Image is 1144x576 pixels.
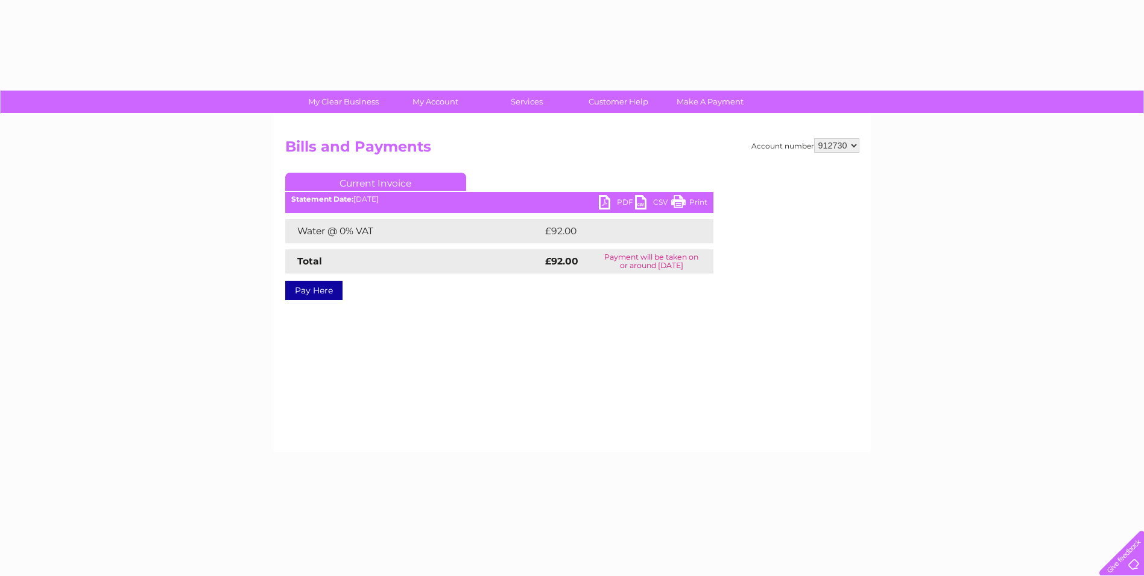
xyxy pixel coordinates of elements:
[569,91,668,113] a: Customer Help
[285,173,466,191] a: Current Invoice
[660,91,760,113] a: Make A Payment
[751,138,859,153] div: Account number
[285,219,542,243] td: Water @ 0% VAT
[385,91,485,113] a: My Account
[285,195,713,203] div: [DATE]
[297,255,322,267] strong: Total
[599,195,635,213] a: PDF
[671,195,707,213] a: Print
[542,219,690,243] td: £92.00
[291,194,353,203] b: Statement Date:
[545,255,578,267] strong: £92.00
[635,195,671,213] a: CSV
[477,91,577,113] a: Services
[285,138,859,161] h2: Bills and Payments
[590,249,713,274] td: Payment will be taken on or around [DATE]
[294,91,393,113] a: My Clear Business
[285,281,343,300] a: Pay Here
